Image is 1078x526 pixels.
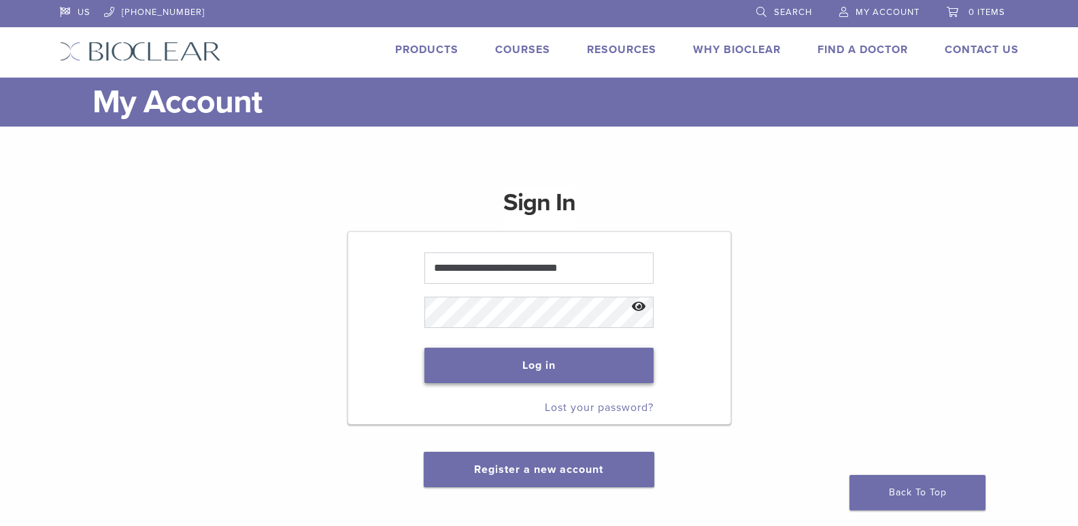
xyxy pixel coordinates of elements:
[503,186,575,230] h1: Sign In
[92,78,1019,127] h1: My Account
[545,401,654,414] a: Lost your password?
[424,348,654,383] button: Log in
[945,43,1019,56] a: Contact Us
[818,43,908,56] a: Find A Doctor
[474,463,603,476] a: Register a new account
[395,43,458,56] a: Products
[60,42,221,61] img: Bioclear
[856,7,920,18] span: My Account
[587,43,656,56] a: Resources
[495,43,550,56] a: Courses
[849,475,986,510] a: Back To Top
[774,7,812,18] span: Search
[424,452,654,487] button: Register a new account
[968,7,1005,18] span: 0 items
[624,290,654,325] button: Show password
[693,43,781,56] a: Why Bioclear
